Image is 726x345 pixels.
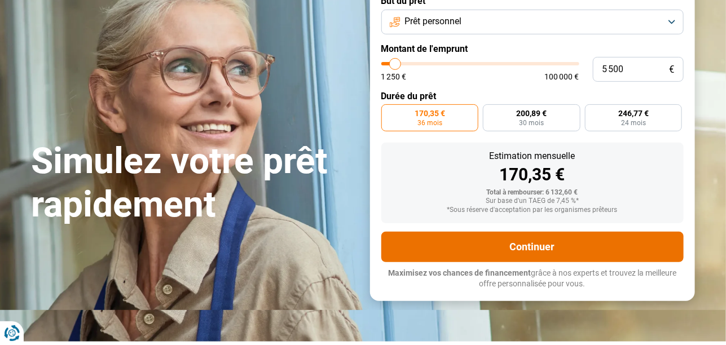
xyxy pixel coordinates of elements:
span: € [670,65,675,74]
div: Sur base d'un TAEG de 7,45 %* [390,197,675,205]
button: Continuer [381,232,684,262]
div: Total à rembourser: 6 132,60 € [390,189,675,197]
div: Estimation mensuelle [390,152,675,161]
span: 36 mois [417,120,442,126]
div: 170,35 € [390,166,675,183]
span: 1 250 € [381,73,407,81]
label: Durée du prêt [381,91,684,101]
span: Prêt personnel [405,15,462,28]
span: 170,35 € [415,109,445,117]
span: 30 mois [519,120,544,126]
span: 24 mois [621,120,646,126]
span: 200,89 € [516,109,547,117]
h1: Simulez votre prêt rapidement [32,140,357,227]
span: Maximisez vos chances de financement [388,268,531,277]
span: 100 000 € [545,73,579,81]
button: Prêt personnel [381,10,684,34]
label: Montant de l'emprunt [381,43,684,54]
div: *Sous réserve d'acceptation par les organismes prêteurs [390,206,675,214]
p: grâce à nos experts et trouvez la meilleure offre personnalisée pour vous. [381,268,684,290]
span: 246,77 € [618,109,649,117]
